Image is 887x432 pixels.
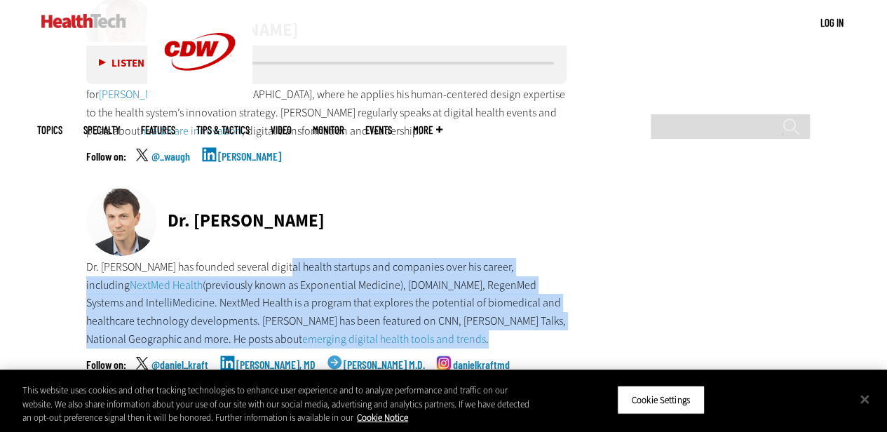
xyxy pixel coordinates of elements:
a: Features [141,125,175,135]
a: [PERSON_NAME] [218,151,281,186]
a: Events [365,125,392,135]
span: Topics [37,125,62,135]
div: This website uses cookies and other tracking technologies to enhance user experience and to analy... [22,384,532,425]
a: Log in [820,16,844,29]
span: More [413,125,442,135]
a: @daniel_kraft [151,359,208,394]
a: @_waugh [151,151,190,186]
a: Video [271,125,292,135]
p: Dr. [PERSON_NAME] has founded several digital health startups and companies over his career, incl... [86,258,567,348]
a: emerging digital health tools and trends [302,332,486,346]
button: Close [849,384,880,414]
a: [PERSON_NAME] M.D. [344,359,425,394]
div: User menu [820,15,844,30]
span: Specialty [83,125,120,135]
a: NextMed Health [130,278,203,292]
a: danielkraftmd [453,359,510,394]
a: [PERSON_NAME], MD [236,359,316,394]
a: More information about your privacy [357,412,408,424]
div: Dr. [PERSON_NAME] [168,212,325,229]
a: CDW [147,93,252,107]
img: Dr. Daniel Kraft [86,186,156,256]
button: Cookie Settings [617,385,705,414]
a: Tips & Tactics [196,125,250,135]
img: Home [41,14,126,28]
a: MonITor [313,125,344,135]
